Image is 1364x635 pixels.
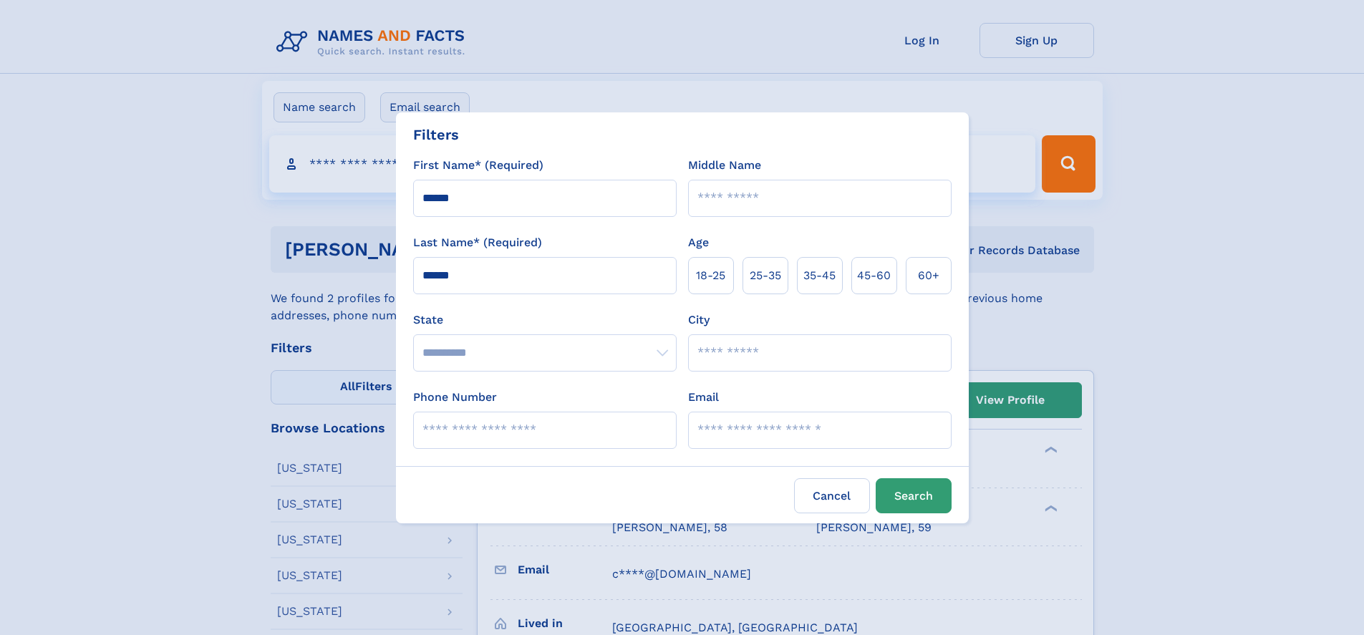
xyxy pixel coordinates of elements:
[794,478,870,513] label: Cancel
[918,267,939,284] span: 60+
[750,267,781,284] span: 25‑35
[688,389,719,406] label: Email
[688,311,710,329] label: City
[696,267,725,284] span: 18‑25
[413,234,542,251] label: Last Name* (Required)
[413,124,459,145] div: Filters
[413,389,497,406] label: Phone Number
[688,234,709,251] label: Age
[688,157,761,174] label: Middle Name
[857,267,891,284] span: 45‑60
[413,157,543,174] label: First Name* (Required)
[803,267,836,284] span: 35‑45
[876,478,952,513] button: Search
[413,311,677,329] label: State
